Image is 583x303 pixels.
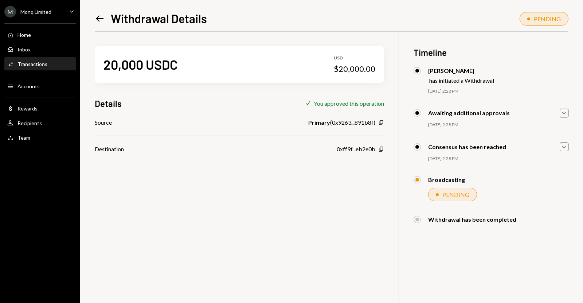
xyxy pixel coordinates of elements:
div: Rewards [17,105,38,112]
div: Awaiting additional approvals [428,109,510,116]
div: [DATE] 2:28 PM [428,88,568,94]
b: Primary [308,118,330,127]
a: Rewards [4,102,76,115]
div: Broadcasting [428,176,465,183]
div: has initiated a Withdrawal [429,77,494,84]
div: Accounts [17,83,40,89]
div: [DATE] 2:28 PM [428,156,568,162]
div: Withdrawal has been completed [428,216,516,223]
div: USD [334,55,375,61]
a: Accounts [4,79,76,93]
h1: Withdrawal Details [111,11,207,26]
div: Destination [95,145,124,154]
div: M [4,6,16,18]
div: PENDING [534,15,561,22]
h3: Timeline [414,46,568,58]
a: Home [4,28,76,41]
div: [DATE] 2:28 PM [428,122,568,128]
div: Transactions [17,61,47,67]
div: Source [95,118,112,127]
div: ( 0x9263...891b8f ) [308,118,375,127]
div: 0xff9f...eb2e0b [337,145,375,154]
div: You approved this operation [314,100,384,107]
div: Recipients [17,120,42,126]
div: 20,000 USDC [103,56,178,73]
div: $20,000.00 [334,64,375,74]
div: Consensus has been reached [428,143,506,150]
h3: Details [95,97,122,109]
div: Home [17,32,31,38]
a: Transactions [4,57,76,70]
div: Inbox [17,46,31,53]
div: Team [17,135,30,141]
a: Recipients [4,116,76,129]
a: Team [4,131,76,144]
div: Monq Limited [20,9,51,15]
div: [PERSON_NAME] [428,67,494,74]
a: Inbox [4,43,76,56]
div: PENDING [442,191,469,198]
